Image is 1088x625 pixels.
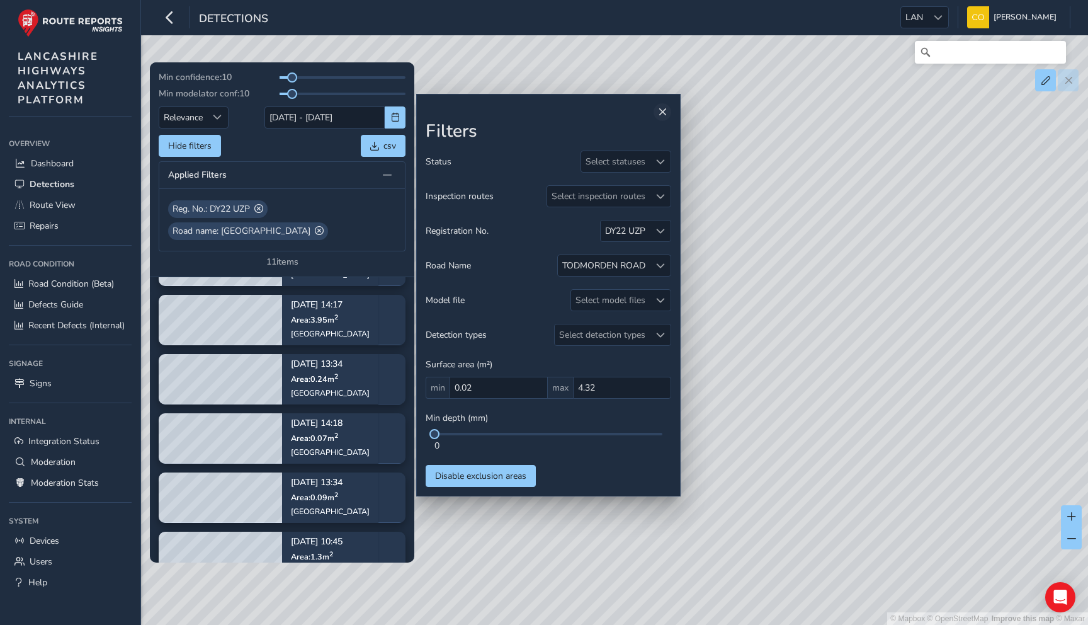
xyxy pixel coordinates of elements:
div: Internal [9,412,132,431]
input: 0 [573,377,671,399]
span: Road Name [426,260,471,272]
p: [DATE] 10:45 [291,538,370,547]
span: Road name: [GEOGRAPHIC_DATA] [173,224,310,238]
div: Select statuses [581,151,650,172]
span: Moderation [31,456,76,468]
p: [DATE] 13:34 [291,360,370,369]
p: [DATE] 13:34 [291,479,370,488]
span: Detections [199,11,268,28]
span: Applied Filters [168,171,227,180]
img: rr logo [18,9,123,37]
span: Area: 0.09 m [291,492,338,503]
sup: 2 [334,312,338,322]
span: Dashboard [31,158,74,169]
span: Recent Defects (Internal) [28,319,125,331]
div: Select detection types [555,324,650,345]
a: Route View [9,195,132,215]
span: Min depth (mm) [426,412,488,424]
span: LAN [901,7,927,28]
span: Road Condition (Beta) [28,278,114,290]
span: Relevance [159,107,207,128]
span: max [548,377,573,399]
span: 10 [239,88,249,100]
div: DY22 UZP [605,225,645,237]
a: Recent Defects (Internal) [9,315,132,336]
span: Inspection routes [426,190,494,202]
a: Moderation [9,452,132,473]
sup: 2 [334,490,338,500]
button: Disable exclusion areas [426,465,536,487]
p: [DATE] 14:18 [291,420,370,428]
span: Route View [30,199,76,211]
span: Reg. No.: DY22 UZP [173,202,250,215]
span: [PERSON_NAME] [994,6,1057,28]
sup: 2 [329,549,333,559]
div: Select model files [571,290,650,311]
span: Repairs [30,220,59,232]
div: 0 [434,440,662,452]
div: [GEOGRAPHIC_DATA] [291,447,370,457]
span: Min confidence: [159,71,222,83]
div: System [9,512,132,530]
button: [PERSON_NAME] [967,6,1061,28]
span: Signs [30,377,52,389]
span: Surface area (m²) [426,358,492,370]
a: Road Condition (Beta) [9,273,132,294]
span: Area: 3.95 m [291,314,338,325]
a: Signs [9,373,132,394]
span: Integration Status [28,435,99,447]
div: Select inspection routes [547,186,650,207]
span: Users [30,556,52,568]
a: Dashboard [9,153,132,174]
span: Devices [30,535,59,547]
div: Open Intercom Messenger [1045,582,1075,612]
div: [GEOGRAPHIC_DATA] [291,507,370,517]
div: Sort by Date [207,107,228,128]
a: Devices [9,530,132,551]
span: Registration No. [426,225,489,237]
a: Users [9,551,132,572]
span: min [426,377,450,399]
a: Help [9,572,132,593]
span: Help [28,576,47,588]
a: Moderation Stats [9,473,132,493]
span: Status [426,156,451,168]
a: Defects Guide [9,294,132,315]
span: Area: 0.07 m [291,433,338,444]
span: 10 [222,71,232,83]
span: Model file [426,294,465,306]
div: [GEOGRAPHIC_DATA] [291,329,370,339]
span: Detection types [426,329,487,341]
span: Area: 0.24 m [291,374,338,384]
a: Detections [9,174,132,195]
h2: Filters [426,121,671,142]
div: Overview [9,134,132,153]
span: Defects Guide [28,299,83,311]
div: [GEOGRAPHIC_DATA] [291,388,370,398]
div: Road Condition [9,255,132,273]
span: Area: 1.3 m [291,551,333,562]
sup: 2 [334,372,338,381]
div: TODMORDEN ROAD [562,260,645,272]
a: Repairs [9,215,132,236]
button: Close [654,103,671,121]
span: Moderation Stats [31,477,99,489]
button: Hide filters [159,135,221,157]
sup: 2 [334,431,338,440]
div: Signage [9,354,132,373]
img: diamond-layout [967,6,989,28]
span: LANCASHIRE HIGHWAYS ANALYTICS PLATFORM [18,49,98,107]
span: Min modelator conf: [159,88,239,100]
input: 0 [450,377,548,399]
p: [DATE] 14:17 [291,301,370,310]
span: csv [383,140,396,152]
a: Integration Status [9,431,132,452]
span: Detections [30,178,74,190]
div: 11 items [266,256,298,268]
button: csv [361,135,405,157]
input: Search [915,41,1066,64]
